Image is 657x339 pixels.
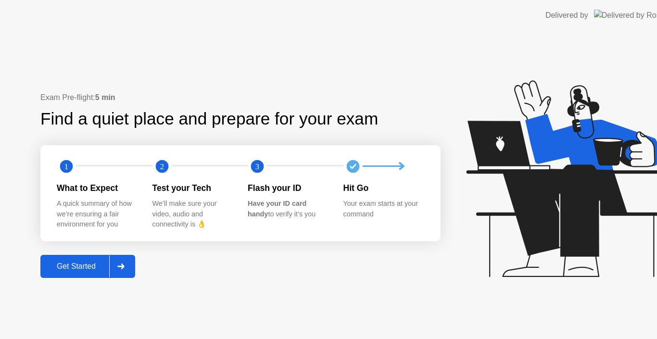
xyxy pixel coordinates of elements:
[248,200,306,218] b: Have your ID card handy
[57,182,137,194] div: What to Expect
[545,10,588,21] div: Delivered by
[57,199,137,230] div: A quick summary of how we’re ensuring a fair environment for you
[40,255,135,278] button: Get Started
[248,199,328,219] div: to verify it’s you
[343,199,424,219] div: Your exam starts at your command
[40,106,379,132] div: Find a quiet place and prepare for your exam
[40,92,441,103] div: Exam Pre-flight:
[248,182,328,194] div: Flash your ID
[255,162,259,171] text: 3
[43,262,109,271] div: Get Started
[343,182,424,194] div: Hit Go
[95,93,115,101] b: 5 min
[160,162,164,171] text: 2
[152,199,233,230] div: We’ll make sure your video, audio and connectivity is 👌
[152,182,233,194] div: Test your Tech
[64,162,68,171] text: 1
